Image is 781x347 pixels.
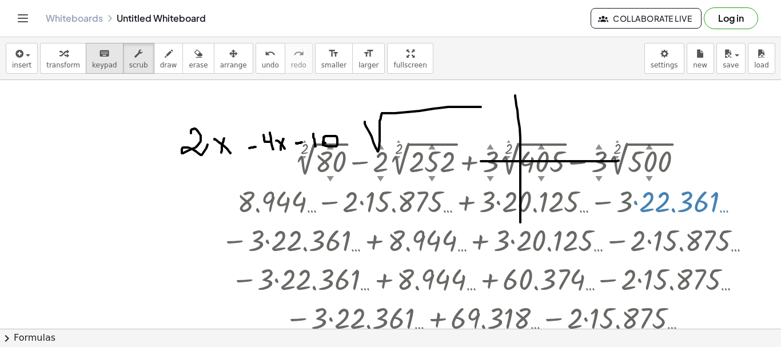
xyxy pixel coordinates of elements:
[123,43,154,74] button: scrub
[693,61,707,69] span: new
[393,61,427,69] span: fullscreen
[321,61,346,69] span: smaller
[40,43,86,74] button: transform
[507,139,510,144] div: ▲
[487,141,494,151] div: ▲
[687,43,714,74] button: new
[591,8,702,29] button: Collaborate Live
[12,61,31,69] span: insert
[129,61,148,69] span: scrub
[214,43,253,74] button: arrange
[328,47,339,61] i: format_size
[326,173,334,184] div: ▼
[645,141,653,151] div: ▲
[704,7,758,29] button: Log in
[182,43,214,74] button: erase
[46,13,103,24] a: Whiteboards
[46,61,80,69] span: transform
[754,61,769,69] span: load
[616,155,619,160] div: ▼
[600,13,692,23] span: Collaborate Live
[6,43,38,74] button: insert
[428,173,436,184] div: ▼
[595,173,603,184] div: ▼
[651,61,678,69] span: settings
[377,173,384,184] div: ▼
[595,141,603,151] div: ▲
[387,43,433,74] button: fullscreen
[315,43,353,74] button: format_sizesmaller
[14,9,32,27] button: Toggle navigation
[154,43,184,74] button: draw
[189,61,208,69] span: erase
[487,173,494,184] div: ▼
[256,43,285,74] button: undoundo
[358,61,378,69] span: larger
[748,43,775,74] button: load
[293,47,304,61] i: redo
[538,173,545,184] div: ▼
[99,47,110,61] i: keyboard
[616,139,619,144] div: ▲
[538,141,545,151] div: ▲
[723,61,739,69] span: save
[397,155,400,160] div: ▼
[326,141,334,151] div: ▲
[302,139,306,144] div: ▲
[160,61,177,69] span: draw
[285,43,313,74] button: redoredo
[716,43,746,74] button: save
[352,43,385,74] button: format_sizelarger
[377,141,384,151] div: ▲
[302,155,306,160] div: ▼
[86,43,123,74] button: keyboardkeypad
[397,139,400,144] div: ▲
[645,173,653,184] div: ▼
[265,47,276,61] i: undo
[262,61,279,69] span: undo
[92,61,117,69] span: keypad
[291,61,306,69] span: redo
[363,47,374,61] i: format_size
[428,141,436,151] div: ▲
[644,43,684,74] button: settings
[507,155,510,160] div: ▼
[220,61,247,69] span: arrange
